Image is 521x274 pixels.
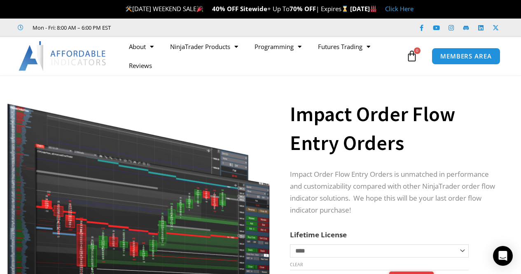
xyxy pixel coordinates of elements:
[19,41,107,71] img: LogoAI | Affordable Indicators – NinjaTrader
[290,262,303,267] a: Clear options
[432,48,500,65] a: MEMBERS AREA
[125,5,350,13] span: [DATE] WEEKEND SALE + Up To | Expires
[414,47,421,54] span: 0
[121,56,160,75] a: Reviews
[162,37,246,56] a: NinjaTrader Products
[290,100,501,157] h1: Impact Order Flow Entry Orders
[121,37,404,75] nav: Menu
[385,5,414,13] a: Click Here
[310,37,378,56] a: Futures Trading
[126,6,132,12] img: 🛠️
[290,169,501,216] p: Impact Order Flow Entry Orders is unmatched in performance and customizability compared with othe...
[394,44,430,68] a: 0
[121,37,162,56] a: About
[370,6,376,12] img: 🏭
[246,37,310,56] a: Programming
[350,5,377,13] strong: [DATE]
[197,6,203,12] img: 🎉
[290,230,347,239] label: Lifetime License
[212,5,267,13] strong: 40% OFF Sitewide
[493,246,513,266] div: Open Intercom Messenger
[30,23,111,33] span: Mon - Fri: 8:00 AM – 6:00 PM EST
[122,23,246,32] iframe: Customer reviews powered by Trustpilot
[342,6,348,12] img: ⌛
[290,5,316,13] strong: 70% OFF
[440,53,492,59] span: MEMBERS AREA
